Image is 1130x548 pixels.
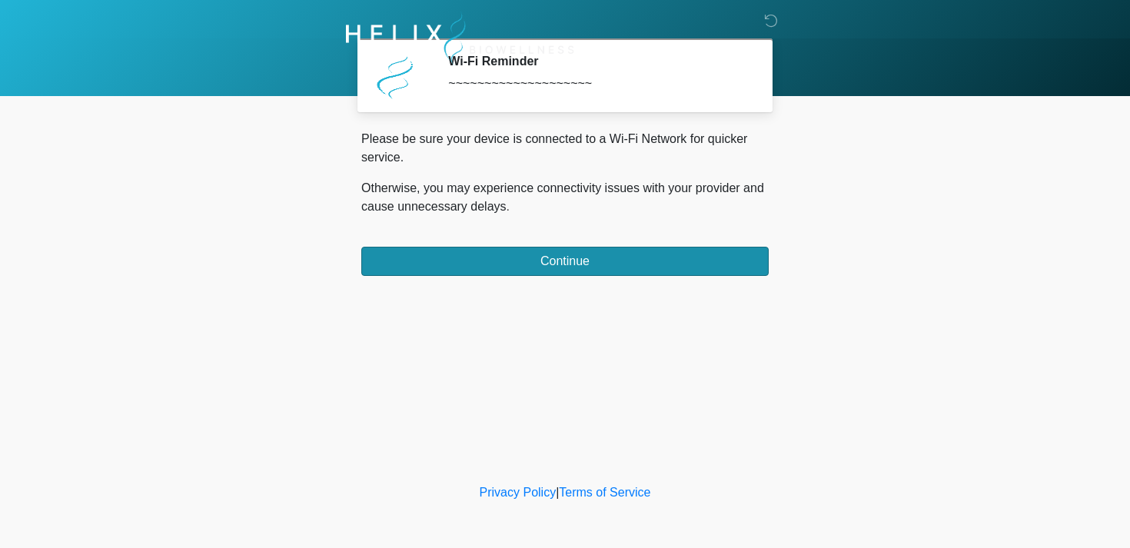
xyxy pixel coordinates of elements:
[361,247,769,276] button: Continue
[361,179,769,216] p: Otherwise, you may experience connectivity issues with your provider and cause unnecessary delays
[448,75,746,93] div: ~~~~~~~~~~~~~~~~~~~~
[556,486,559,499] a: |
[507,200,510,213] span: .
[480,486,557,499] a: Privacy Policy
[559,486,650,499] a: Terms of Service
[361,130,769,167] p: Please be sure your device is connected to a Wi-Fi Network for quicker service.
[346,12,574,66] img: Helix Biowellness Logo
